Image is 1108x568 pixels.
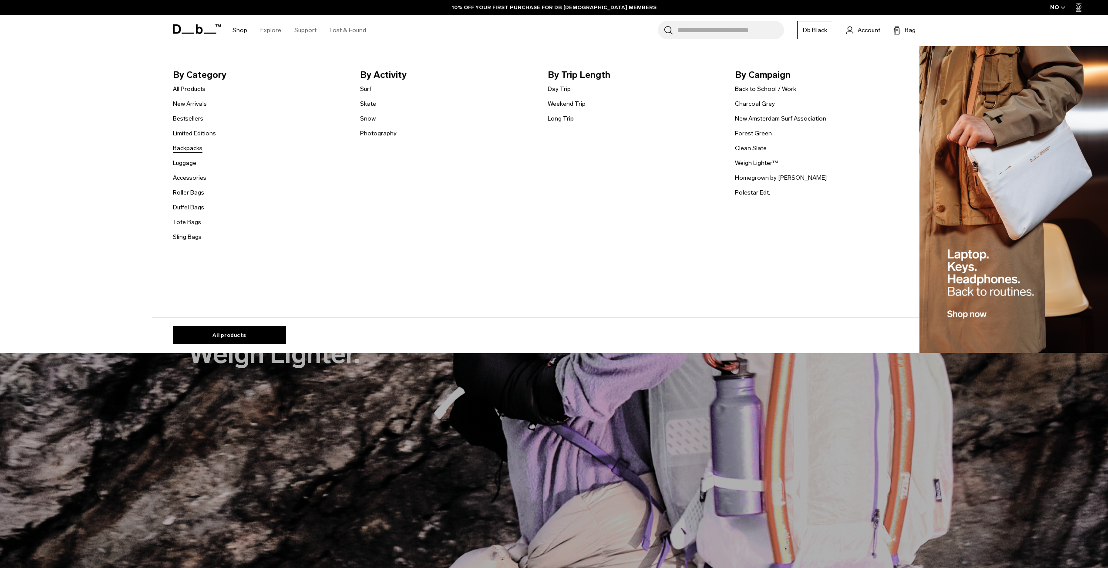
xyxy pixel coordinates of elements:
[173,158,196,168] a: Luggage
[360,114,376,123] a: Snow
[173,173,206,182] a: Accessories
[173,114,203,123] a: Bestsellers
[797,21,833,39] a: Db Black
[548,84,571,94] a: Day Trip
[735,84,796,94] a: Back to School / Work
[173,188,204,197] a: Roller Bags
[735,129,772,138] a: Forest Green
[173,144,202,153] a: Backpacks
[452,3,657,11] a: 10% OFF YOUR FIRST PURCHASE FOR DB [DEMOGRAPHIC_DATA] MEMBERS
[360,99,376,108] a: Skate
[360,129,397,138] a: Photography
[173,84,205,94] a: All Products
[905,26,916,35] span: Bag
[548,114,574,123] a: Long Trip
[735,99,775,108] a: Charcoal Grey
[548,68,721,82] span: By Trip Length
[360,84,371,94] a: Surf
[735,173,827,182] a: Homegrown by [PERSON_NAME]
[735,144,767,153] a: Clean Slate
[173,99,207,108] a: New Arrivals
[893,25,916,35] button: Bag
[226,15,373,46] nav: Main Navigation
[330,15,366,46] a: Lost & Found
[858,26,880,35] span: Account
[260,15,281,46] a: Explore
[735,68,909,82] span: By Campaign
[735,158,778,168] a: Weigh Lighter™
[173,129,216,138] a: Limited Editions
[173,326,286,344] a: All products
[173,203,204,212] a: Duffel Bags
[360,68,534,82] span: By Activity
[173,218,201,227] a: Tote Bags
[735,188,770,197] a: Polestar Edt.
[173,68,347,82] span: By Category
[548,99,586,108] a: Weekend Trip
[294,15,317,46] a: Support
[846,25,880,35] a: Account
[232,15,247,46] a: Shop
[735,114,826,123] a: New Amsterdam Surf Association
[173,232,202,242] a: Sling Bags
